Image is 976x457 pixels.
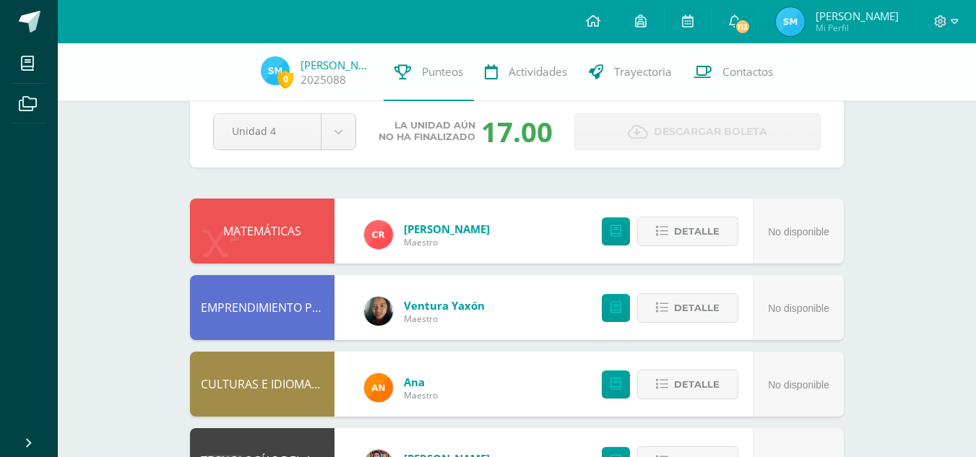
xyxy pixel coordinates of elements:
button: Detalle [637,217,738,246]
a: Ventura Yaxón [404,298,485,313]
span: No disponible [768,226,829,238]
a: Unidad 4 [214,114,355,149]
img: 58db4ce215cf9a5214abc8671c9c1f9e.png [261,56,290,85]
div: 17.00 [481,113,553,150]
span: 113 [735,19,751,35]
span: No disponible [768,303,829,314]
img: 8175af1d143b9940f41fde7902e8cac3.png [364,297,393,326]
span: Trayectoria [614,64,672,79]
span: Descargar boleta [654,114,767,149]
span: Detalle [674,371,720,398]
span: La unidad aún no ha finalizado [379,120,475,143]
a: [PERSON_NAME] [404,222,490,236]
button: Detalle [637,293,738,323]
img: fc6731ddebfef4a76f049f6e852e62c4.png [364,373,393,402]
div: MATEMÁTICAS [190,199,334,264]
div: CULTURAS E IDIOMAS MAYAS, GARÍFUNA O XINCA [190,352,334,417]
span: 0 [277,70,293,88]
span: Punteos [422,64,463,79]
a: Punteos [384,43,474,101]
span: Detalle [674,218,720,245]
span: Mi Perfil [816,22,899,34]
span: Unidad 4 [232,114,303,148]
span: Maestro [404,313,485,325]
a: 2025088 [301,72,346,87]
a: Ana [404,375,438,389]
span: Actividades [509,64,567,79]
div: EMPRENDIMIENTO PARA LA PRODUCTIVIDAD [190,275,334,340]
a: [PERSON_NAME] [301,58,373,72]
a: Actividades [474,43,578,101]
span: Maestro [404,389,438,401]
a: Contactos [683,43,784,101]
img: 58db4ce215cf9a5214abc8671c9c1f9e.png [776,7,805,36]
img: d418ab7d96a1026f7c175839013d9d15.png [364,220,393,249]
a: Trayectoria [578,43,683,101]
span: Detalle [674,295,720,321]
span: No disponible [768,379,829,391]
button: Detalle [637,370,738,399]
span: Maestro [404,236,490,248]
span: Contactos [722,64,773,79]
span: [PERSON_NAME] [816,9,899,23]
